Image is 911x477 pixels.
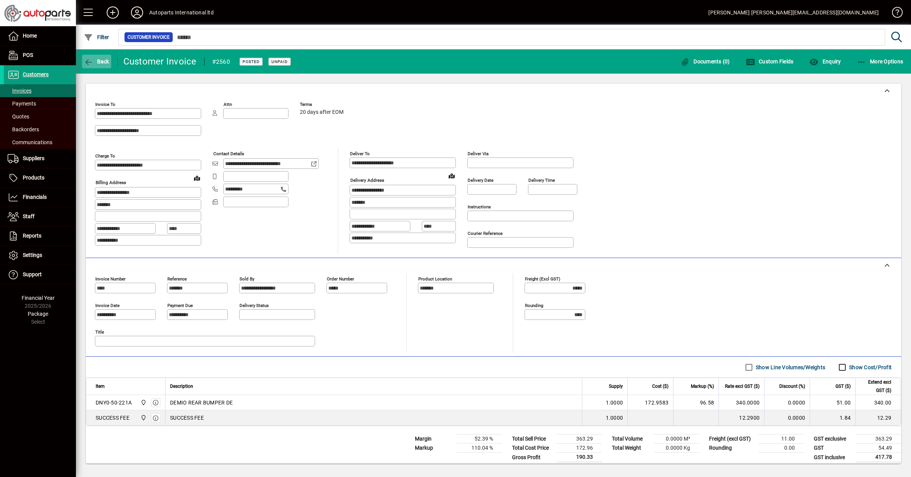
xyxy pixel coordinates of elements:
[810,444,856,453] td: GST
[758,444,804,453] td: 0.00
[468,151,489,156] mat-label: Deliver via
[608,444,654,453] td: Total Weight
[609,382,623,390] span: Supply
[856,444,901,453] td: 54.49
[457,434,502,444] td: 52.39 %
[723,399,760,406] div: 340.0000
[22,295,55,301] span: Financial Year
[855,410,901,425] td: 12.29
[457,444,502,453] td: 110.04 %
[525,303,543,308] mat-label: Rounding
[608,434,654,444] td: Total Volume
[708,6,879,19] div: [PERSON_NAME] [PERSON_NAME][EMAIL_ADDRESS][DOMAIN_NAME]
[8,126,39,132] span: Backorders
[468,231,503,236] mat-label: Courier Reference
[96,414,129,422] div: SUCCESS FEE
[300,102,345,107] span: Terms
[170,399,233,406] span: DEMIO REAR BUMPER DE
[4,168,76,187] a: Products
[8,88,32,94] span: Invoices
[191,172,203,184] a: View on map
[468,204,491,209] mat-label: Instructions
[705,444,758,453] td: Rounding
[809,58,841,65] span: Enquiry
[4,97,76,110] a: Payments
[95,276,126,282] mat-label: Invoice number
[23,252,42,258] span: Settings
[4,84,76,97] a: Invoices
[101,6,125,19] button: Add
[271,59,288,64] span: Unpaid
[746,58,794,65] span: Custom Fields
[243,59,260,64] span: Posted
[23,155,44,161] span: Suppliers
[95,102,115,107] mat-label: Invoice To
[860,378,891,395] span: Extend excl GST ($)
[96,382,105,390] span: Item
[23,52,33,58] span: POS
[764,410,810,425] td: 0.0000
[673,395,719,410] td: 96.58
[23,175,44,181] span: Products
[327,276,354,282] mat-label: Order number
[810,395,855,410] td: 51.00
[556,444,602,453] td: 172.96
[848,364,892,371] label: Show Cost/Profit
[125,6,149,19] button: Profile
[139,398,147,407] span: Central
[4,265,76,284] a: Support
[681,58,730,65] span: Documents (0)
[167,276,187,282] mat-label: Reference
[758,434,804,444] td: 11.00
[23,213,35,219] span: Staff
[4,46,76,65] a: POS
[4,246,76,265] a: Settings
[857,58,903,65] span: More Options
[23,194,47,200] span: Financials
[654,434,699,444] td: 0.0000 M³
[23,271,42,277] span: Support
[139,414,147,422] span: Central
[606,399,623,406] span: 1.0000
[96,399,132,406] div: DNY0-50-221A
[835,382,851,390] span: GST ($)
[8,113,29,120] span: Quotes
[4,207,76,226] a: Staff
[23,233,41,239] span: Reports
[240,303,269,308] mat-label: Delivery status
[654,444,699,453] td: 0.0000 Kg
[4,188,76,207] a: Financials
[212,56,230,68] div: #2560
[810,410,855,425] td: 1.84
[855,395,901,410] td: 340.00
[76,55,118,68] app-page-header-button: Back
[350,151,370,156] mat-label: Deliver To
[528,178,555,183] mat-label: Delivery time
[4,136,76,149] a: Communications
[4,227,76,246] a: Reports
[4,110,76,123] a: Quotes
[167,303,193,308] mat-label: Payment due
[855,55,905,68] button: More Options
[886,2,902,26] a: Knowledge Base
[508,434,556,444] td: Total Sell Price
[691,382,714,390] span: Markup (%)
[508,453,556,462] td: Gross Profit
[224,102,232,107] mat-label: Attn
[170,414,204,422] span: SUCCESS FEE
[764,395,810,410] td: 0.0000
[705,434,758,444] td: Freight (excl GST)
[679,55,732,68] button: Documents (0)
[606,414,623,422] span: 1.0000
[744,55,796,68] button: Custom Fields
[82,55,111,68] button: Back
[23,71,49,77] span: Customers
[23,33,37,39] span: Home
[240,276,254,282] mat-label: Sold by
[652,382,668,390] span: Cost ($)
[84,34,109,40] span: Filter
[95,329,104,335] mat-label: Title
[411,434,457,444] td: Margin
[856,434,901,444] td: 363.29
[170,382,193,390] span: Description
